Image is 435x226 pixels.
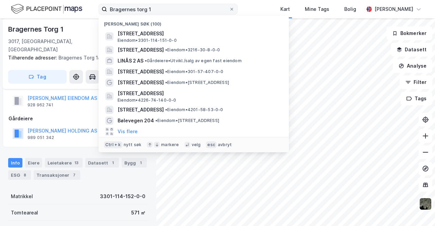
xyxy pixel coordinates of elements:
[8,54,143,62] div: Bragernes Torg 1a
[118,46,164,54] span: [STREET_ADDRESS]
[100,192,145,201] div: 3301-114-152-0-0
[21,172,28,178] div: 8
[165,69,224,74] span: Eiendom • 301-57-407-0-0
[401,193,435,226] iframe: Chat Widget
[118,79,164,87] span: [STREET_ADDRESS]
[8,115,148,123] div: Gårdeiere
[28,102,53,108] div: 928 962 741
[11,209,38,217] div: Tomteareal
[28,135,54,140] div: 989 051 342
[165,47,220,53] span: Eiendom • 3216-30-8-0-0
[165,107,223,112] span: Eiendom • 4201-58-53-0-0
[118,98,176,103] span: Eiendom • 4226-74-140-0-0
[25,158,42,168] div: Eiere
[11,192,33,201] div: Matrikkel
[107,4,229,14] input: Søk på adresse, matrikkel, gårdeiere, leietakere eller personer
[122,158,147,168] div: Bygg
[118,106,164,114] span: [STREET_ADDRESS]
[118,68,164,76] span: [STREET_ADDRESS]
[131,209,145,217] div: 571 ㎡
[8,37,110,54] div: 3017, [GEOGRAPHIC_DATA], [GEOGRAPHIC_DATA]
[137,159,144,166] div: 1
[218,142,232,147] div: avbryt
[118,117,154,125] span: Bølevegen 204
[375,5,413,13] div: [PERSON_NAME]
[8,170,31,180] div: ESG
[34,170,80,180] div: Transaksjoner
[104,141,122,148] div: Ctrl + k
[280,5,290,13] div: Kart
[155,118,157,123] span: •
[124,142,142,147] div: nytt søk
[391,43,432,56] button: Datasett
[305,5,329,13] div: Mine Tags
[165,47,167,52] span: •
[145,58,242,64] span: Gårdeiere • Utvikl./salg av egen fast eiendom
[118,127,138,136] button: Vis flere
[118,30,281,38] span: [STREET_ADDRESS]
[165,69,167,74] span: •
[165,107,167,112] span: •
[99,16,289,28] div: [PERSON_NAME] søk (100)
[8,70,67,84] button: Tag
[85,158,119,168] div: Datasett
[109,159,116,166] div: 1
[11,3,82,15] img: logo.f888ab2527a4732fd821a326f86c7f29.svg
[386,27,432,40] button: Bokmerker
[155,118,219,123] span: Eiendom • [STREET_ADDRESS]
[145,58,147,63] span: •
[118,89,281,98] span: [STREET_ADDRESS]
[393,59,432,73] button: Analyse
[165,80,229,85] span: Eiendom • [STREET_ADDRESS]
[206,141,216,148] div: esc
[71,172,77,178] div: 7
[344,5,356,13] div: Bolig
[118,38,177,43] span: Eiendom • 3301-114-151-0-0
[401,92,432,105] button: Tags
[45,158,83,168] div: Leietakere
[73,159,80,166] div: 13
[8,158,22,168] div: Info
[400,75,432,89] button: Filter
[8,55,58,60] span: Tilhørende adresser:
[161,142,179,147] div: markere
[8,24,65,35] div: Bragernes Torg 1
[165,80,167,85] span: •
[192,142,201,147] div: velg
[118,57,143,65] span: LINÅS 2 AS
